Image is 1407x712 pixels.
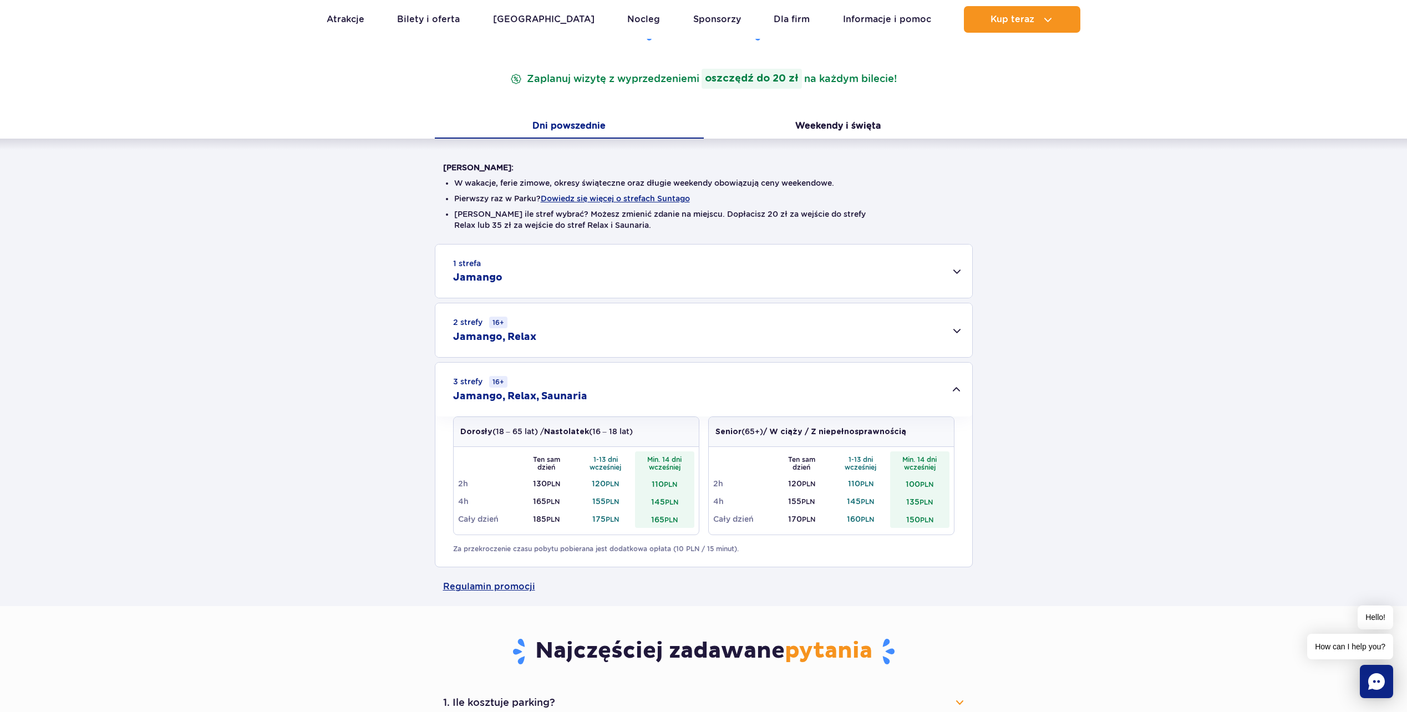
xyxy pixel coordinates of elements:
a: Dla firm [774,6,810,33]
li: W wakacje, ferie zimowe, okresy świąteczne oraz długie weekendy obowiązują ceny weekendowe. [454,177,953,189]
td: Cały dzień [713,510,773,528]
small: PLN [801,497,815,506]
h2: Jamango, Relax, Saunaria [453,390,587,403]
h3: Najczęściej zadawane [443,637,964,666]
small: PLN [920,516,933,524]
td: 170 [772,510,831,528]
td: Cały dzień [458,510,517,528]
td: 155 [772,492,831,510]
li: [PERSON_NAME] ile stref wybrać? Możesz zmienić zdanie na miejscu. Dopłacisz 20 zł za wejście do s... [454,208,953,231]
h2: Jamango, Relax [453,330,536,344]
a: [GEOGRAPHIC_DATA] [493,6,595,33]
td: 110 [831,475,891,492]
div: Chat [1360,665,1393,698]
small: PLN [547,480,560,488]
td: 130 [517,475,576,492]
td: 4h [713,492,773,510]
small: PLN [860,480,873,488]
td: 185 [517,510,576,528]
small: PLN [664,480,677,489]
small: PLN [861,515,874,523]
p: Zaplanuj wizytę z wyprzedzeniem na każdym bilecie! [508,69,899,89]
span: Kup teraz [991,14,1034,24]
small: 16+ [489,317,507,328]
td: 160 [831,510,891,528]
span: Hello! [1358,606,1393,629]
h2: Jamango [453,271,502,284]
small: PLN [920,480,933,489]
small: PLN [606,515,619,523]
a: Atrakcje [327,6,364,33]
th: Min. 14 dni wcześniej [890,451,949,475]
a: Regulamin promocji [443,567,964,606]
td: 150 [890,510,949,528]
strong: Senior [715,428,741,436]
small: PLN [606,497,619,506]
a: Informacje i pomoc [843,6,931,33]
td: 165 [517,492,576,510]
small: PLN [920,498,933,506]
th: 1-13 dni wcześniej [576,451,636,475]
a: Bilety i oferta [397,6,460,33]
td: 175 [576,510,636,528]
small: PLN [802,515,815,523]
td: 145 [831,492,891,510]
td: 135 [890,492,949,510]
small: PLN [546,497,560,506]
strong: Nastolatek [544,428,589,436]
li: Pierwszy raz w Parku? [454,193,953,204]
small: PLN [606,480,619,488]
small: PLN [802,480,815,488]
strong: [PERSON_NAME]: [443,163,514,172]
small: 2 strefy [453,317,507,328]
button: Kup teraz [964,6,1080,33]
strong: oszczędź do 20 zł [702,69,802,89]
button: Dni powszednie [435,115,704,139]
td: 2h [713,475,773,492]
small: PLN [861,497,874,506]
button: Dowiedz się więcej o strefach Suntago [541,194,690,203]
td: 145 [635,492,694,510]
small: PLN [665,498,678,506]
th: Min. 14 dni wcześniej [635,451,694,475]
button: Weekendy i święta [704,115,973,139]
th: Ten sam dzień [772,451,831,475]
td: 155 [576,492,636,510]
td: 100 [890,475,949,492]
strong: Dorosły [460,428,492,436]
small: 16+ [489,376,507,388]
td: 2h [458,475,517,492]
small: PLN [664,516,678,524]
a: Sponsorzy [693,6,741,33]
td: 4h [458,492,517,510]
a: Nocleg [627,6,660,33]
th: 1-13 dni wcześniej [831,451,891,475]
span: pytania [785,637,872,665]
td: 110 [635,475,694,492]
small: 1 strefa [453,258,481,269]
small: PLN [546,515,560,523]
td: 165 [635,510,694,528]
td: 120 [576,475,636,492]
strong: / W ciąży / Z niepełnosprawnością [763,428,906,436]
td: 120 [772,475,831,492]
th: Ten sam dzień [517,451,576,475]
span: How can I help you? [1307,634,1393,659]
p: (65+) [715,426,906,438]
small: 3 strefy [453,376,507,388]
p: Za przekroczenie czasu pobytu pobierana jest dodatkowa opłata (10 PLN / 15 minut). [453,544,954,554]
p: (18 – 65 lat) / (16 – 18 lat) [460,426,633,438]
